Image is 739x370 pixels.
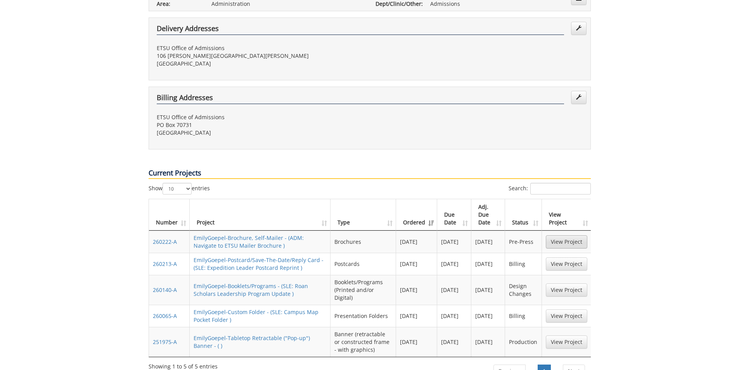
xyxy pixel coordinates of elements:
[149,199,190,231] th: Number: activate to sort column ascending
[149,168,591,179] p: Current Projects
[194,308,318,323] a: EmilyGoepel-Custom Folder - (SLE: Campus Map Pocket Folder )
[149,183,210,195] label: Show entries
[437,275,471,305] td: [DATE]
[571,22,587,35] a: Edit Addresses
[471,253,505,275] td: [DATE]
[194,256,324,271] a: EmilyGoepel-Postcard/Save-The-Date/Reply Card - (SLE: Expedition Leader Postcard Reprint )
[194,282,308,297] a: EmilyGoepel-Booklets/Programs - (SLE: Roan Scholars Leadership Program Update )
[153,260,177,268] a: 260213-A
[157,44,364,52] p: ETSU Office of Admissions
[157,25,564,35] h4: Delivery Addresses
[505,327,542,357] td: Production
[571,91,587,104] a: Edit Addresses
[153,338,177,346] a: 251975-A
[331,199,396,231] th: Type: activate to sort column ascending
[505,231,542,253] td: Pre-Press
[157,60,364,68] p: [GEOGRAPHIC_DATA]
[153,286,177,294] a: 260140-A
[396,231,437,253] td: [DATE]
[157,121,364,129] p: PO Box 70731
[471,275,505,305] td: [DATE]
[190,199,331,231] th: Project: activate to sort column ascending
[471,327,505,357] td: [DATE]
[505,275,542,305] td: Design Changes
[396,327,437,357] td: [DATE]
[331,253,396,275] td: Postcards
[153,312,177,320] a: 260065-A
[437,199,471,231] th: Due Date: activate to sort column ascending
[331,275,396,305] td: Booklets/Programs (Printed and/or Digital)
[157,113,364,121] p: ETSU Office of Admissions
[546,309,587,323] a: View Project
[396,199,437,231] th: Ordered: activate to sort column ascending
[331,327,396,357] td: Banner (retractable or constructed frame - with graphics)
[505,199,542,231] th: Status: activate to sort column ascending
[396,305,437,327] td: [DATE]
[157,94,564,104] h4: Billing Addresses
[396,253,437,275] td: [DATE]
[157,129,364,137] p: [GEOGRAPHIC_DATA]
[153,238,177,245] a: 260222-A
[505,253,542,275] td: Billing
[471,305,505,327] td: [DATE]
[163,183,192,195] select: Showentries
[546,257,587,271] a: View Project
[505,305,542,327] td: Billing
[331,231,396,253] td: Brochures
[530,183,591,195] input: Search:
[546,335,587,349] a: View Project
[542,199,591,231] th: View Project: activate to sort column ascending
[509,183,591,195] label: Search:
[437,305,471,327] td: [DATE]
[471,231,505,253] td: [DATE]
[157,52,364,60] p: 106 [PERSON_NAME][GEOGRAPHIC_DATA][PERSON_NAME]
[546,235,587,248] a: View Project
[546,283,587,297] a: View Project
[471,199,505,231] th: Adj. Due Date: activate to sort column ascending
[437,231,471,253] td: [DATE]
[194,234,304,249] a: EmilyGoepel-Brochure, Self-Mailer - (ADM: Navigate to ETSU Mailer Brochure )
[396,275,437,305] td: [DATE]
[437,253,471,275] td: [DATE]
[331,305,396,327] td: Presentation Folders
[194,334,310,349] a: EmilyGoepel-Tabletop Retractable ("Pop-up") Banner - ( )
[437,327,471,357] td: [DATE]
